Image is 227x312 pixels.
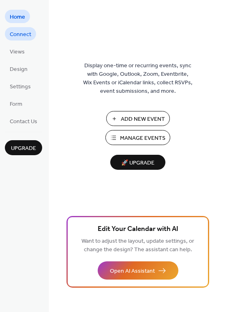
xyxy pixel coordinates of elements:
button: Upgrade [5,140,42,155]
span: Connect [10,30,31,39]
span: Edit Your Calendar with AI [98,224,178,235]
button: 🚀 Upgrade [110,155,165,170]
a: Connect [5,27,36,41]
a: Settings [5,79,36,93]
span: Contact Us [10,118,37,126]
span: Manage Events [120,134,165,143]
span: Want to adjust the layout, update settings, or change the design? The assistant can help. [81,236,194,255]
button: Add New Event [106,111,170,126]
a: Contact Us [5,114,42,128]
a: Form [5,97,27,110]
span: Form [10,100,22,109]
span: Home [10,13,25,21]
a: Views [5,45,30,58]
a: Home [5,10,30,23]
span: Add New Event [121,115,165,124]
span: 🚀 Upgrade [115,158,161,169]
span: Design [10,65,28,74]
span: Open AI Assistant [110,267,155,276]
span: Views [10,48,25,56]
span: Display one-time or recurring events, sync with Google, Outlook, Zoom, Eventbrite, Wix Events or ... [83,62,193,96]
span: Settings [10,83,31,91]
button: Manage Events [105,130,170,145]
button: Open AI Assistant [98,261,178,280]
a: Design [5,62,32,75]
span: Upgrade [11,144,36,153]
